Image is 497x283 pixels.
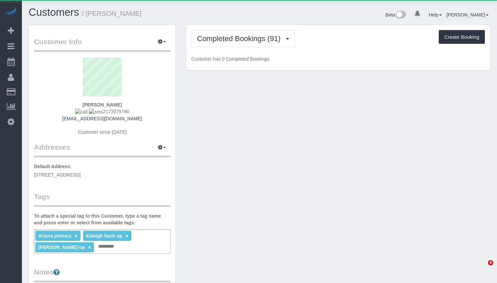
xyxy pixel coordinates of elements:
span: [STREET_ADDRESS] [34,172,80,178]
span: Customer since [DATE] [78,129,127,135]
a: Customers [29,6,79,18]
small: / [PERSON_NAME] [82,10,142,17]
label: To attach a special tag to this Customer, type a tag name and press enter or select from availabl... [34,213,170,226]
a: × [74,233,77,239]
span: Kaleigh back-up [86,233,122,239]
p: Customer has 0 Completed Bookings [191,56,485,62]
button: Create Booking [439,30,485,44]
span: 2173575790 [75,109,129,114]
a: × [125,233,128,239]
button: Completed Bookings (91) [191,30,295,47]
span: Completed Bookings (91) [197,34,284,43]
legend: Tags [34,192,170,207]
a: [PERSON_NAME] [446,12,489,18]
label: Default Address: [34,163,72,170]
a: [EMAIL_ADDRESS][DOMAIN_NAME] [62,116,142,121]
img: Automaid Logo [4,7,18,16]
img: call [75,108,88,115]
img: New interface [395,11,406,20]
legend: Customer Info [34,37,170,52]
legend: Notes [34,267,170,282]
iframe: Intercom live chat [474,260,490,276]
span: Ariana primary [38,233,71,239]
a: × [88,245,91,250]
span: [PERSON_NAME]-up [38,245,85,250]
strong: [PERSON_NAME] [82,102,122,107]
img: sms [89,108,103,115]
span: 4 [488,260,493,265]
a: Help [429,12,442,18]
a: Beta [386,12,406,18]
